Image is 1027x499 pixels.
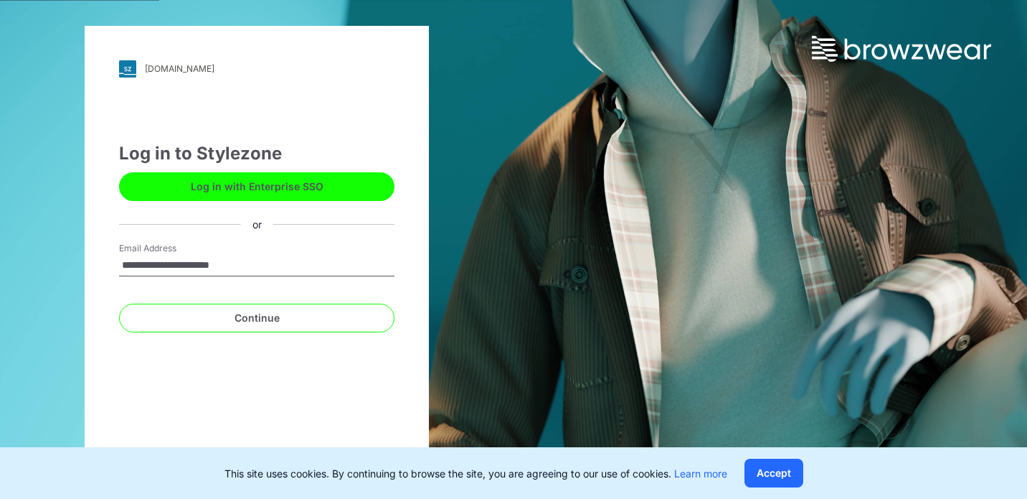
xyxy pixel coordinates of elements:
[119,60,394,78] a: [DOMAIN_NAME]
[224,466,727,481] p: This site uses cookies. By continuing to browse the site, you are agreeing to our use of cookies.
[744,459,803,488] button: Accept
[119,304,394,332] button: Continue
[812,36,991,62] img: browzwear-logo.73288ffb.svg
[119,141,394,167] div: Log in to Stylezone
[119,242,219,255] label: Email Address
[119,60,136,78] img: svg+xml;base64,PHN2ZyB3aWR0aD0iMjgiIGhlaWdodD0iMjgiIHZpZXdCb3g9IjAgMCAyOCAyOCIgZmlsbD0ibm9uZSIgeG...
[674,467,727,480] a: Learn more
[241,217,273,232] div: or
[119,172,394,201] button: Log in with Enterprise SSO
[145,63,214,74] div: [DOMAIN_NAME]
